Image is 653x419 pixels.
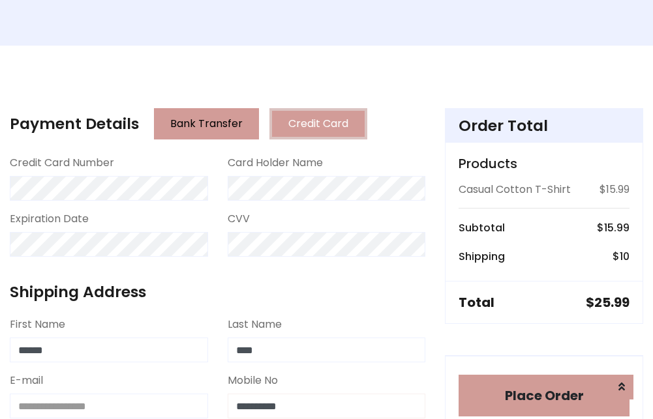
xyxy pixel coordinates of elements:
[459,117,630,135] h4: Order Total
[10,373,43,388] label: E-mail
[228,373,278,388] label: Mobile No
[604,220,630,235] span: 15.99
[154,108,259,139] button: Bank Transfer
[10,283,425,301] h4: Shipping Address
[10,155,114,171] label: Credit Card Number
[459,182,571,197] p: Casual Cotton T-Shirt
[10,317,65,332] label: First Name
[228,317,282,332] label: Last Name
[459,295,494,310] h5: Total
[10,115,139,133] h4: Payment Details
[594,293,630,311] span: 25.99
[459,156,630,171] h5: Products
[459,222,505,234] h6: Subtotal
[600,182,630,197] p: $15.99
[459,375,630,416] button: Place Order
[228,211,250,227] label: CVV
[597,222,630,234] h6: $
[459,250,505,263] h6: Shipping
[269,108,367,139] button: Credit Card
[228,155,323,171] label: Card Holder Name
[10,211,89,227] label: Expiration Date
[620,249,630,264] span: 10
[613,250,630,263] h6: $
[586,295,630,310] h5: $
